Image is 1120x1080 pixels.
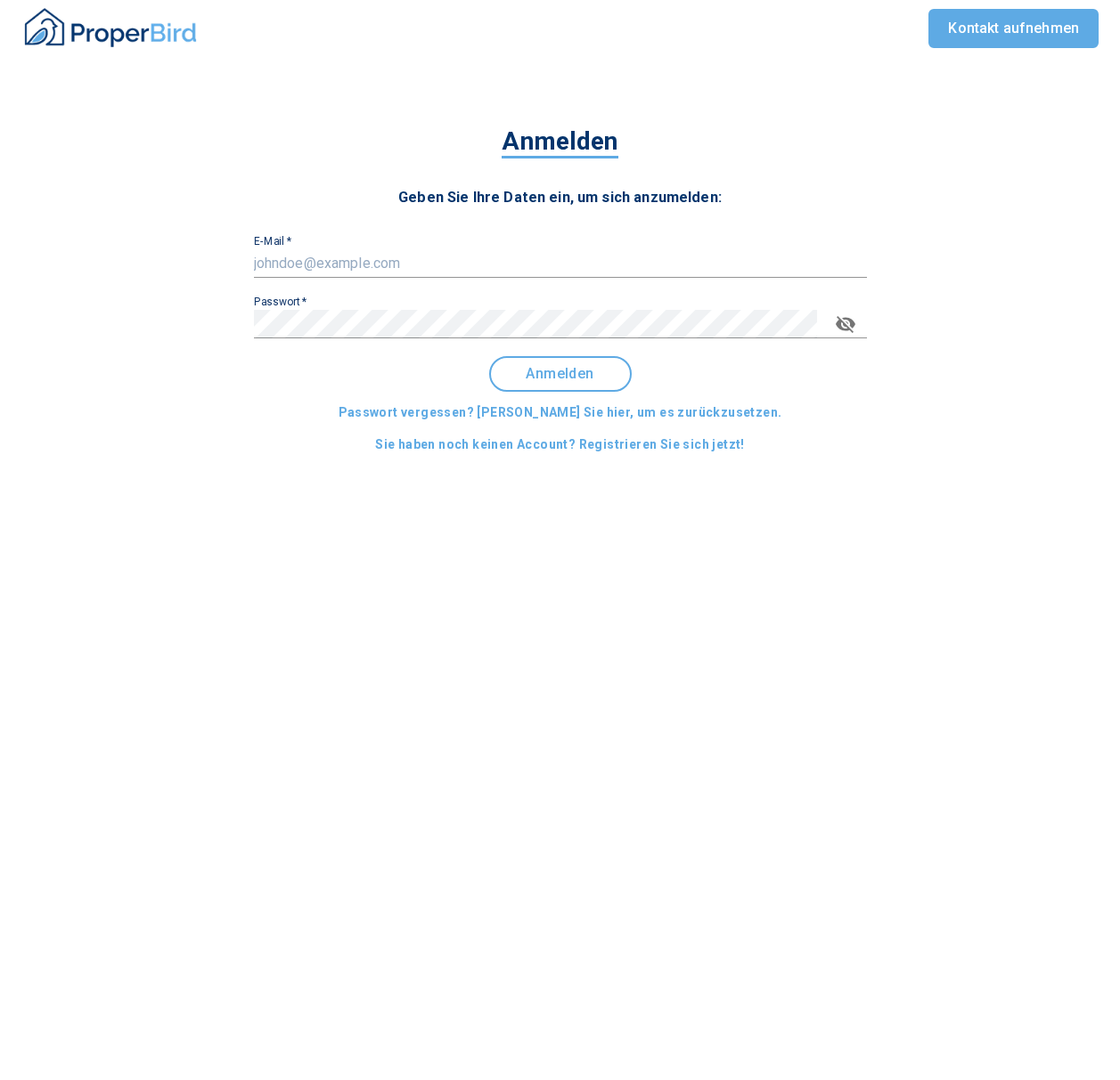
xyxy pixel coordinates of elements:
span: Geben Sie Ihre Daten ein, um sich anzumelden: [398,189,722,206]
button: ProperBird Logo and Home Button [21,1,200,57]
span: Passwort vergessen? [PERSON_NAME] Sie hier, um es zurückzusetzen. [339,402,782,424]
button: Sie haben noch keinen Account? Registrieren Sie sich jetzt! [368,428,752,461]
span: Anmelden [502,126,617,158]
label: E-Mail [254,236,291,247]
button: Anmelden [489,356,632,392]
button: Passwort vergessen? [PERSON_NAME] Sie hier, um es zurückzusetzen. [331,396,789,429]
input: johndoe@example.com [254,249,867,278]
button: toggle password visibility [824,303,867,345]
label: Passwort [254,296,307,307]
img: ProperBird Logo and Home Button [21,5,200,50]
span: Anmelden [505,366,616,382]
span: Sie haben noch keinen Account? Registrieren Sie sich jetzt! [375,434,745,456]
a: Kontakt aufnehmen [928,9,1099,48]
